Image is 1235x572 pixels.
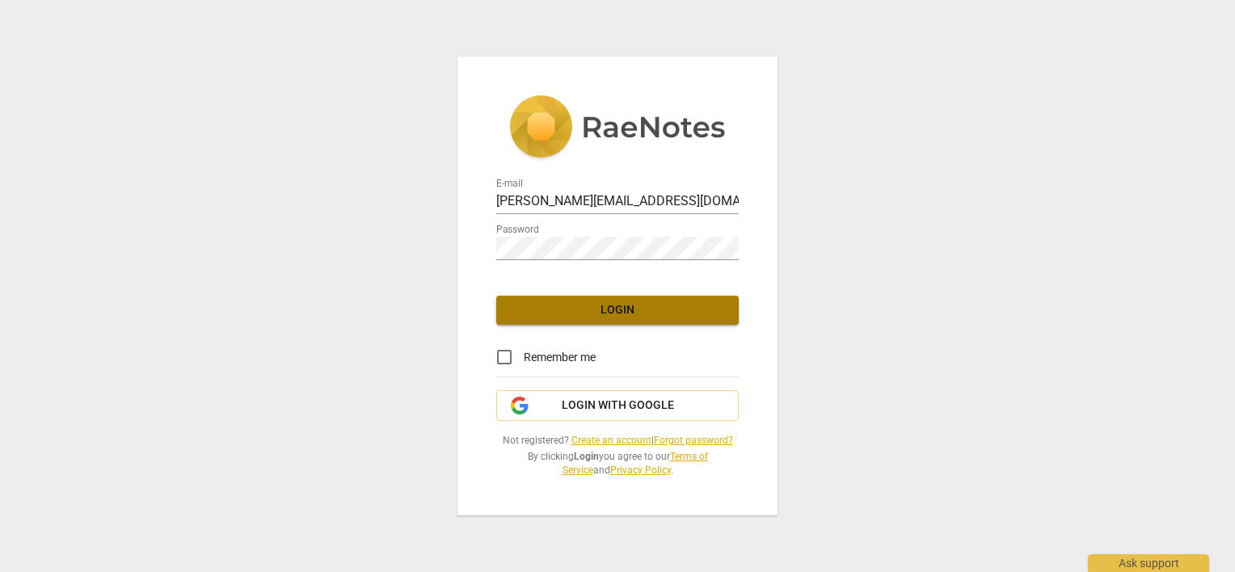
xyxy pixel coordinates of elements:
a: Forgot password? [654,435,733,446]
label: Password [496,225,539,235]
button: Login [496,296,739,325]
button: Login with Google [496,390,739,421]
label: E-mail [496,179,523,189]
span: Not registered? | [496,434,739,448]
span: Remember me [524,349,596,366]
a: Privacy Policy [610,465,671,476]
span: Login [509,302,726,318]
a: Terms of Service [563,451,708,476]
span: Login with Google [562,397,674,414]
span: By clicking you agree to our and . [496,450,739,477]
b: Login [574,451,599,462]
img: 5ac2273c67554f335776073100b6d88f.svg [509,95,726,162]
div: Ask support [1088,554,1209,572]
a: Create an account [571,435,651,446]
